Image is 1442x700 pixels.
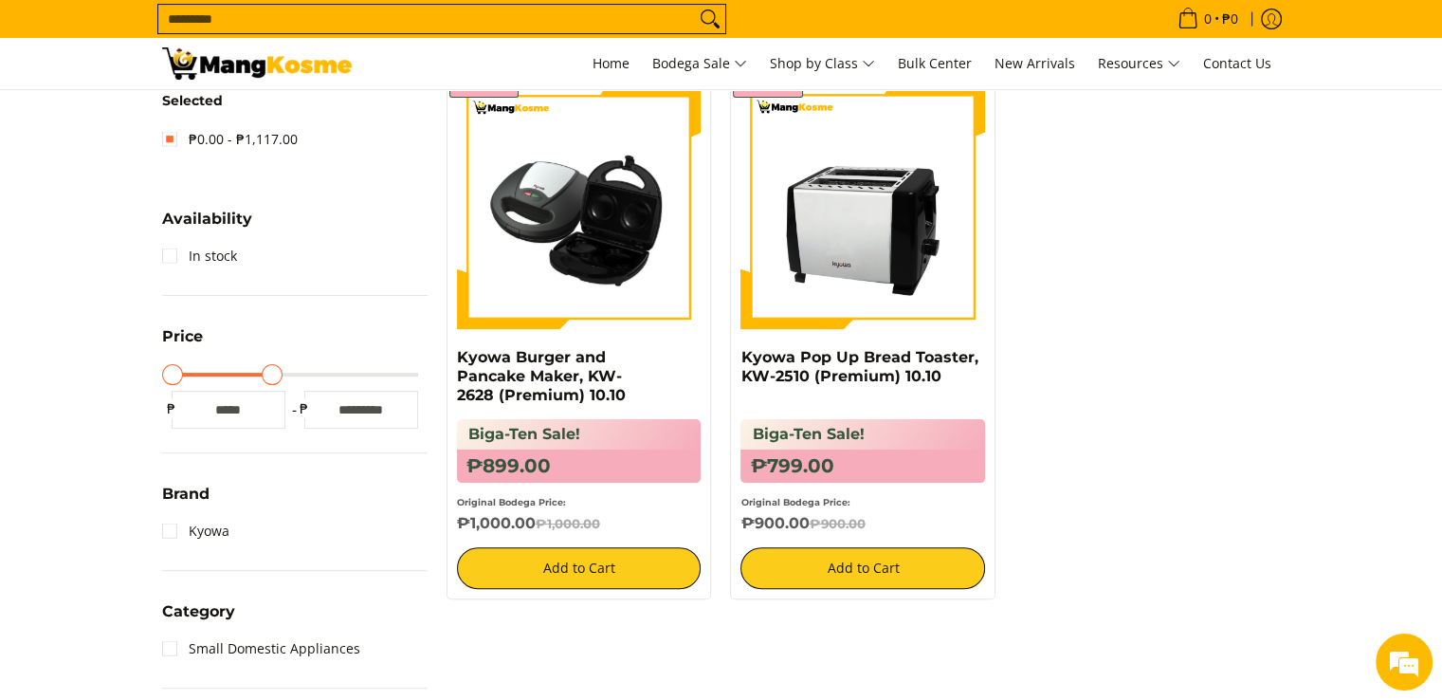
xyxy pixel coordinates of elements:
[770,52,875,76] span: Shop by Class
[740,84,985,329] img: kyowa-stainless-bread-toaster-premium-full-view-mang-kosme
[457,84,702,329] img: kyowa-burger-and-pancake-maker-premium-full-view-mang-kosme
[652,52,747,76] span: Bodega Sale
[695,5,725,33] button: Search
[110,222,262,414] span: We're online!
[1088,38,1190,89] a: Resources
[995,54,1075,72] span: New Arrivals
[311,9,356,55] div: Minimize live chat window
[457,547,702,589] button: Add to Cart
[1201,12,1214,26] span: 0
[888,38,981,89] a: Bulk Center
[162,212,252,241] summary: Open
[738,82,798,93] span: Save ₱101
[162,329,203,344] span: Price
[162,604,235,634] summary: Open
[162,487,210,516] summary: Open
[740,514,985,533] h6: ₱900.00
[1172,9,1244,29] span: •
[740,497,849,507] small: Original Bodega Price:
[454,82,515,93] span: Save ₱101
[536,516,600,531] del: ₱1,000.00
[162,399,181,418] span: ₱
[162,634,360,664] a: Small Domestic Appliances
[9,484,361,550] textarea: Type your message and hit 'Enter'
[1194,38,1281,89] a: Contact Us
[371,38,1281,89] nav: Main Menu
[162,93,428,110] h6: Selected
[295,399,314,418] span: ₱
[457,450,702,483] h6: ₱899.00
[643,38,757,89] a: Bodega Sale
[162,329,203,359] summary: Open
[898,54,972,72] span: Bulk Center
[457,514,702,533] h6: ₱1,000.00
[457,497,566,507] small: Original Bodega Price:
[583,38,639,89] a: Home
[809,516,865,531] del: ₱900.00
[162,516,229,546] a: Kyowa
[1203,54,1271,72] span: Contact Us
[99,106,319,131] div: Chat with us now
[1219,12,1241,26] span: ₱0
[162,47,352,80] img: Biga-Ten Sale! 10.10 Double Digit Sale with Kyowa l Mang Kosme
[162,124,298,155] a: ₱0.00 - ₱1,117.00
[1098,52,1180,76] span: Resources
[162,487,210,502] span: Brand
[740,348,977,385] a: Kyowa Pop Up Bread Toaster, KW-2510 (Premium) 10.10
[593,54,630,72] span: Home
[740,547,985,589] button: Add to Cart
[760,38,885,89] a: Shop by Class
[162,604,235,619] span: Category
[740,450,985,483] h6: ₱799.00
[162,212,252,227] span: Availability
[457,348,626,404] a: Kyowa Burger and Pancake Maker, KW-2628 (Premium) 10.10
[162,241,237,271] a: In stock
[985,38,1085,89] a: New Arrivals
